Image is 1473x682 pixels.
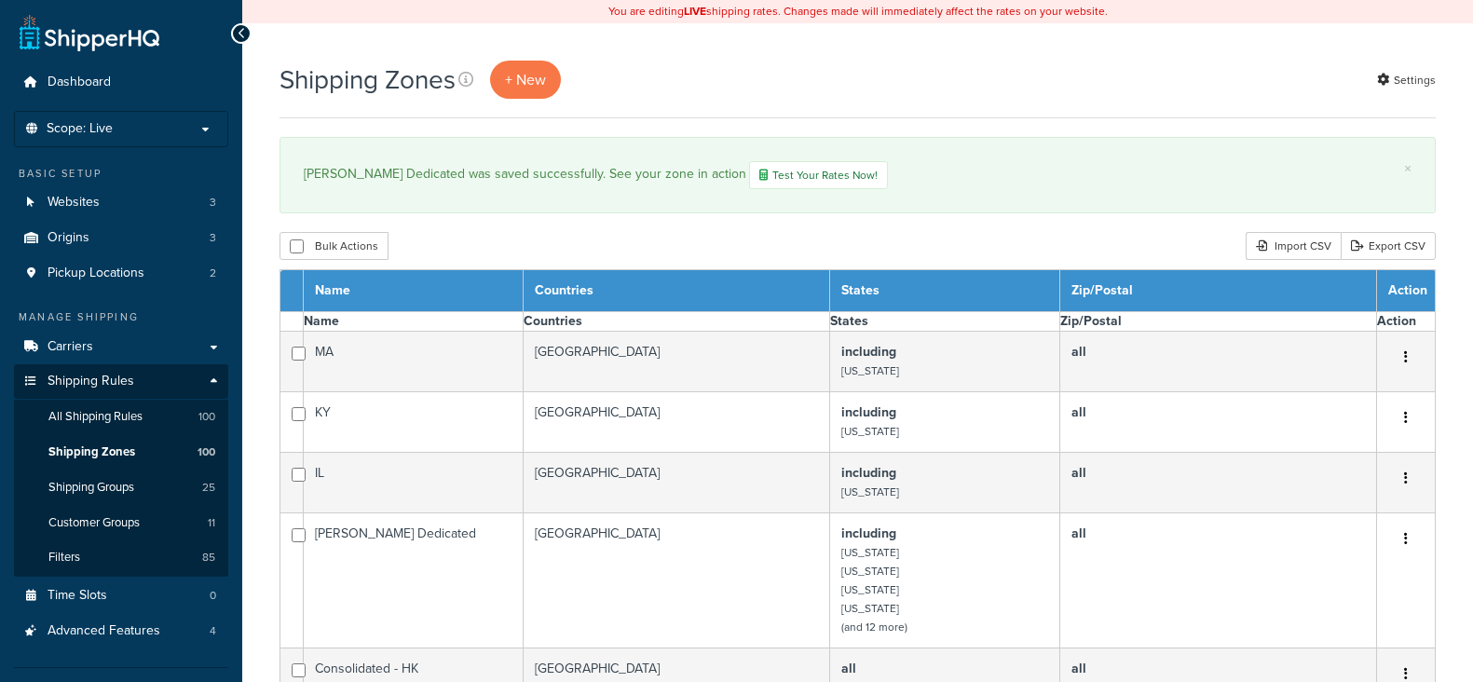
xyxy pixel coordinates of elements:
td: KY [304,392,524,453]
b: including [841,524,896,543]
a: ShipperHQ Home [20,14,159,51]
th: Zip/Postal [1059,312,1376,332]
td: [GEOGRAPHIC_DATA] [523,453,829,513]
b: all [1071,463,1086,483]
span: All Shipping Rules [48,409,143,425]
a: Pickup Locations 2 [14,256,228,291]
a: Test Your Rates Now! [749,161,888,189]
li: Pickup Locations [14,256,228,291]
b: LIVE [684,3,706,20]
li: Time Slots [14,579,228,613]
a: Origins 3 [14,221,228,255]
th: States [829,312,1059,332]
a: Shipping Rules [14,364,228,399]
span: Origins [48,230,89,246]
li: Origins [14,221,228,255]
td: [GEOGRAPHIC_DATA] [523,392,829,453]
td: IL [304,453,524,513]
small: [US_STATE] [841,362,899,379]
span: 100 [198,409,215,425]
b: including [841,463,896,483]
li: Advanced Features [14,614,228,648]
li: Websites [14,185,228,220]
span: + New [505,69,546,90]
small: [US_STATE] [841,484,899,500]
span: Customer Groups [48,515,140,531]
td: MA [304,332,524,392]
b: all [1071,402,1086,422]
span: Shipping Zones [48,444,135,460]
small: [US_STATE] [841,581,899,598]
span: Time Slots [48,588,107,604]
th: Countries [523,270,829,312]
b: all [841,659,856,678]
th: Name [304,312,524,332]
th: Action [1377,270,1436,312]
th: Countries [523,312,829,332]
a: Shipping Zones 100 [14,435,228,470]
span: Dashboard [48,75,111,90]
span: 25 [202,480,215,496]
button: Bulk Actions [280,232,389,260]
a: Dashboard [14,65,228,100]
a: Websites 3 [14,185,228,220]
span: Filters [48,550,80,566]
span: 4 [210,623,216,639]
a: All Shipping Rules 100 [14,400,228,434]
th: States [829,270,1059,312]
b: including [841,342,896,361]
div: [PERSON_NAME] Dedicated was saved successfully. See your zone in action [304,161,1412,189]
span: Carriers [48,339,93,355]
a: + New [490,61,561,99]
a: Filters 85 [14,540,228,575]
td: [PERSON_NAME] Dedicated [304,513,524,648]
span: Pickup Locations [48,266,144,281]
small: [US_STATE] [841,600,899,617]
small: [US_STATE] [841,563,899,580]
span: 85 [202,550,215,566]
small: [US_STATE] [841,423,899,440]
td: [GEOGRAPHIC_DATA] [523,513,829,648]
div: Manage Shipping [14,309,228,325]
a: Customer Groups 11 [14,506,228,540]
li: Shipping Groups [14,471,228,505]
a: × [1404,161,1412,176]
b: all [1071,524,1086,543]
th: Action [1377,312,1436,332]
span: 100 [198,444,215,460]
td: [GEOGRAPHIC_DATA] [523,332,829,392]
span: 3 [210,195,216,211]
a: Shipping Groups 25 [14,471,228,505]
b: all [1071,659,1086,678]
b: all [1071,342,1086,361]
li: Shipping Zones [14,435,228,470]
b: including [841,402,896,422]
th: Name [304,270,524,312]
a: Settings [1377,67,1436,93]
a: Advanced Features 4 [14,614,228,648]
span: Scope: Live [47,121,113,137]
a: Time Slots 0 [14,579,228,613]
li: All Shipping Rules [14,400,228,434]
span: 0 [210,588,216,604]
li: Shipping Rules [14,364,228,577]
div: Import CSV [1246,232,1341,260]
li: Filters [14,540,228,575]
span: 2 [210,266,216,281]
h1: Shipping Zones [280,61,456,98]
span: Shipping Rules [48,374,134,389]
span: Shipping Groups [48,480,134,496]
span: 11 [208,515,215,531]
small: [US_STATE] [841,544,899,561]
span: Advanced Features [48,623,160,639]
span: 3 [210,230,216,246]
span: Websites [48,195,100,211]
th: Zip/Postal [1059,270,1376,312]
small: (and 12 more) [841,619,907,635]
li: Customer Groups [14,506,228,540]
a: Carriers [14,330,228,364]
div: Basic Setup [14,166,228,182]
a: Export CSV [1341,232,1436,260]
